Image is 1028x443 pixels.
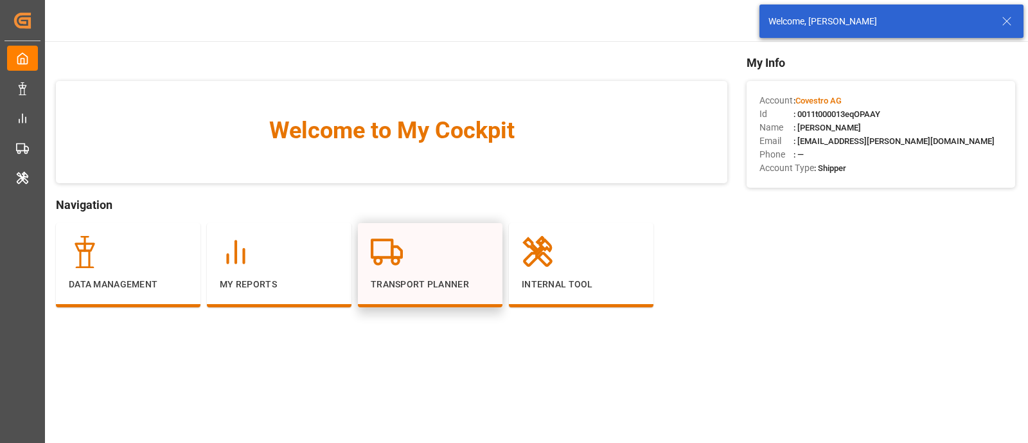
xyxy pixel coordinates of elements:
span: Email [759,134,793,148]
p: Internal Tool [522,278,641,291]
span: Welcome to My Cockpit [82,113,702,148]
span: My Info [747,54,1015,71]
span: Phone [759,148,793,161]
span: : [EMAIL_ADDRESS][PERSON_NAME][DOMAIN_NAME] [793,136,995,146]
p: My Reports [220,278,339,291]
span: : [PERSON_NAME] [793,123,861,132]
span: : Shipper [814,163,846,173]
p: Transport Planner [371,278,490,291]
span: : [793,96,842,105]
span: : 0011t000013eqOPAAY [793,109,880,119]
span: Id [759,107,793,121]
p: Data Management [69,278,188,291]
div: Welcome, [PERSON_NAME] [768,15,989,28]
span: Navigation [56,196,727,213]
span: Account Type [759,161,814,175]
span: Account [759,94,793,107]
span: Covestro AG [795,96,842,105]
span: : — [793,150,804,159]
span: Name [759,121,793,134]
